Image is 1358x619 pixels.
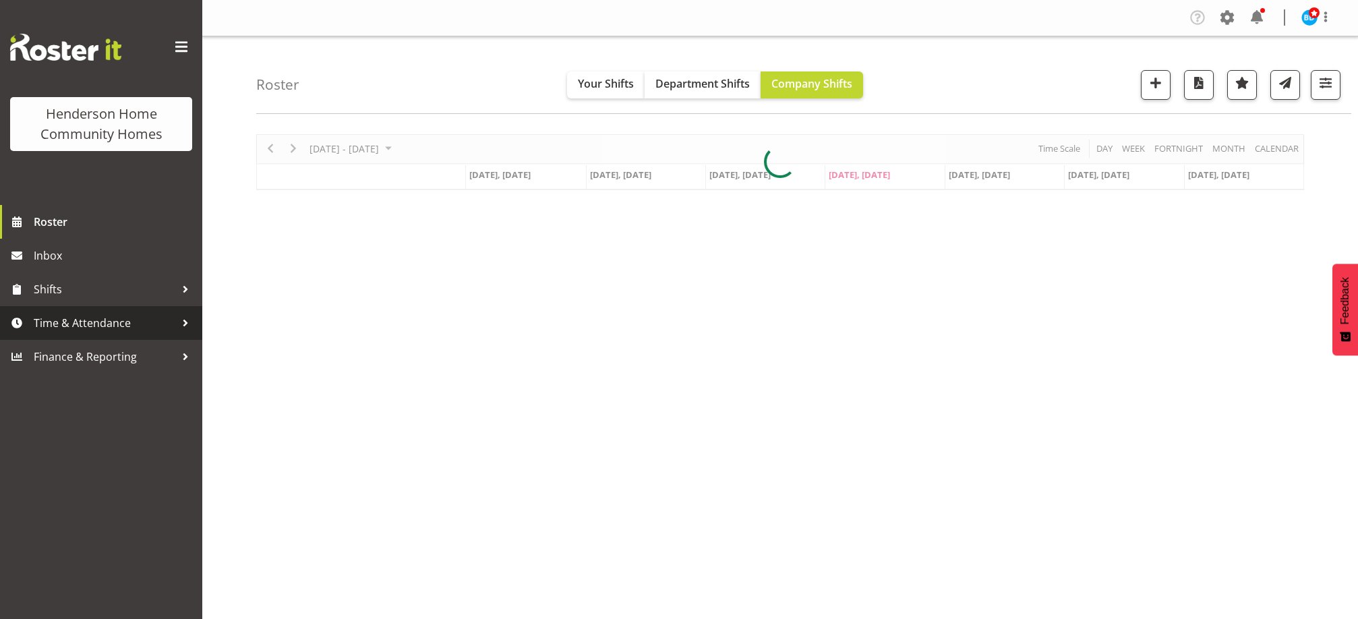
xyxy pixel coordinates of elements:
[24,104,179,144] div: Henderson Home Community Homes
[1141,70,1171,100] button: Add a new shift
[1184,70,1214,100] button: Download a PDF of the roster according to the set date range.
[34,245,196,266] span: Inbox
[1270,70,1300,100] button: Send a list of all shifts for the selected filtered period to all rostered employees.
[34,347,175,367] span: Finance & Reporting
[1332,264,1358,355] button: Feedback - Show survey
[578,76,634,91] span: Your Shifts
[1227,70,1257,100] button: Highlight an important date within the roster.
[34,279,175,299] span: Shifts
[567,71,645,98] button: Your Shifts
[1311,70,1340,100] button: Filter Shifts
[34,212,196,232] span: Roster
[761,71,863,98] button: Company Shifts
[1339,277,1351,324] span: Feedback
[34,313,175,333] span: Time & Attendance
[655,76,750,91] span: Department Shifts
[771,76,852,91] span: Company Shifts
[1301,9,1318,26] img: barbara-dunlop8515.jpg
[10,34,121,61] img: Rosterit website logo
[645,71,761,98] button: Department Shifts
[256,77,299,92] h4: Roster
